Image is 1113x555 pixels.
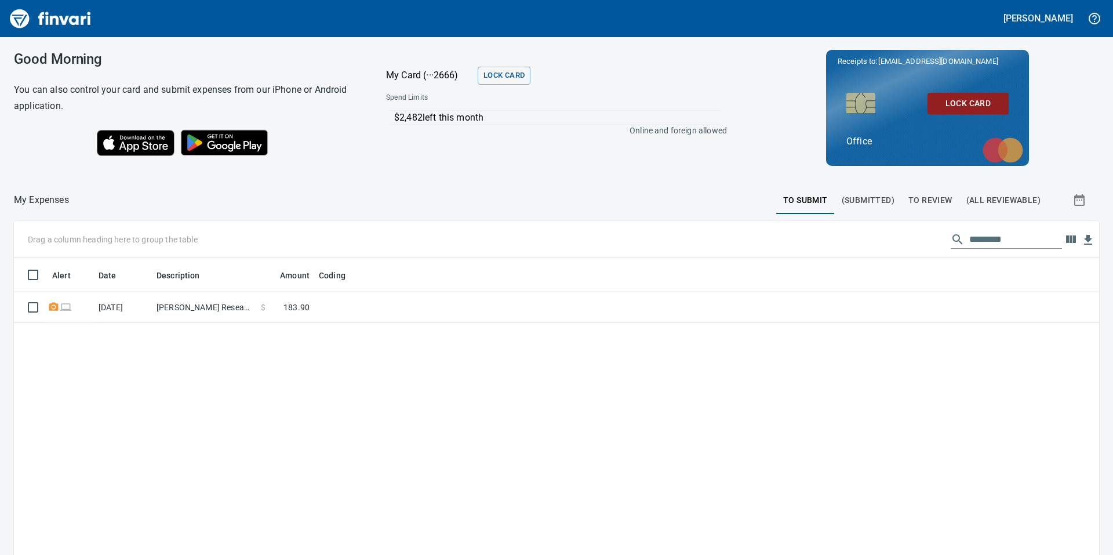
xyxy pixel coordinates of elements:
[283,302,310,313] span: 183.90
[157,269,215,282] span: Description
[48,303,60,311] span: Receipt Required
[838,56,1017,67] p: Receipts to:
[908,193,952,208] span: To Review
[94,292,152,323] td: [DATE]
[99,269,117,282] span: Date
[52,269,86,282] span: Alert
[846,135,1009,148] p: Office
[14,193,69,207] p: My Expenses
[783,193,828,208] span: To Submit
[386,68,473,82] p: My Card (···2666)
[927,93,1009,114] button: Lock Card
[97,130,174,156] img: Download on the App Store
[152,292,256,323] td: [PERSON_NAME] Research [GEOGRAPHIC_DATA] [GEOGRAPHIC_DATA]
[280,269,310,282] span: Amount
[937,96,999,111] span: Lock Card
[1003,12,1073,24] h5: [PERSON_NAME]
[7,5,94,32] img: Finvari
[60,303,72,311] span: Online transaction
[483,69,525,82] span: Lock Card
[14,51,357,67] h3: Good Morning
[319,269,361,282] span: Coding
[174,124,274,162] img: Get it on Google Play
[966,193,1041,208] span: (All Reviewable)
[842,193,894,208] span: (Submitted)
[478,67,530,85] button: Lock Card
[386,92,576,104] span: Spend Limits
[394,111,721,125] p: $2,482 left this month
[319,269,345,282] span: Coding
[977,132,1029,169] img: mastercard.svg
[1079,231,1097,249] button: Download Table
[28,234,198,245] p: Drag a column heading here to group the table
[99,269,132,282] span: Date
[1062,231,1079,248] button: Choose columns to display
[377,125,727,136] p: Online and foreign allowed
[1062,186,1099,214] button: Show transactions within a particular date range
[1001,9,1076,27] button: [PERSON_NAME]
[157,269,200,282] span: Description
[261,302,265,313] span: $
[877,56,999,67] span: [EMAIL_ADDRESS][DOMAIN_NAME]
[14,82,357,114] h6: You can also control your card and submit expenses from our iPhone or Android application.
[14,193,69,207] nav: breadcrumb
[52,269,71,282] span: Alert
[265,269,310,282] span: Amount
